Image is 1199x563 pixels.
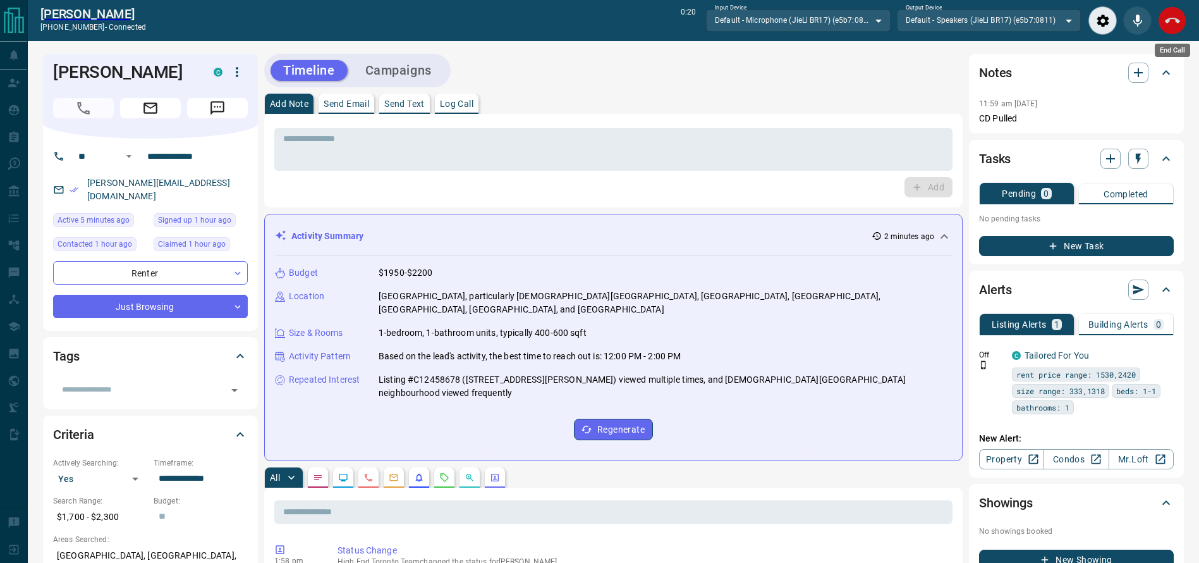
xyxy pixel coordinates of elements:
h2: Showings [979,493,1033,513]
svg: Lead Browsing Activity [338,473,348,483]
p: Pending [1002,189,1036,198]
div: Tasks [979,144,1174,174]
div: Notes [979,58,1174,88]
p: No showings booked [979,526,1174,537]
svg: Opportunities [465,473,475,483]
p: Off [979,349,1004,361]
p: Activity Pattern [289,350,351,363]
p: Send Email [324,99,369,108]
p: Activity Summary [291,230,363,243]
h2: Tasks [979,149,1011,169]
div: condos.ca [214,68,222,77]
p: Send Text [384,99,425,108]
div: Just Browsing [53,295,248,318]
h1: [PERSON_NAME] [53,62,195,82]
p: CD Pulled [979,112,1174,125]
p: $1,700 - $2,300 [53,507,147,528]
div: Yes [53,469,147,489]
p: [GEOGRAPHIC_DATA], particularly [DEMOGRAPHIC_DATA][GEOGRAPHIC_DATA], [GEOGRAPHIC_DATA], [GEOGRAPH... [379,290,952,316]
p: Listing Alerts [992,320,1047,329]
p: [PHONE_NUMBER] - [40,22,146,33]
button: Open [226,381,243,399]
div: Default - Microphone (JieLi BR17) (e5b7:0811) [706,9,890,31]
p: $1950-$2200 [379,266,432,280]
p: Actively Searching: [53,457,147,469]
a: Condos [1044,449,1109,469]
div: Mon Oct 13 2025 [154,237,248,255]
div: Criteria [53,419,248,450]
p: 1-bedroom, 1-bathroom units, typically 400-600 sqft [379,326,587,340]
svg: Notes [313,473,323,483]
button: Open [121,149,137,164]
p: Search Range: [53,495,147,507]
button: New Task [979,236,1174,256]
div: condos.ca [1012,351,1021,360]
a: Tailored For You [1025,350,1089,361]
div: Mon Oct 13 2025 [53,237,147,255]
div: Renter [53,261,248,285]
button: Regenerate [574,419,653,440]
p: Listing #C12458678 ([STREET_ADDRESS][PERSON_NAME]) viewed multiple times, and [DEMOGRAPHIC_DATA][... [379,373,952,400]
p: All [270,473,280,482]
svg: Push Notification Only [979,361,988,369]
button: Campaigns [353,60,444,81]
p: Add Note [270,99,308,108]
div: Mon Oct 13 2025 [53,213,147,231]
span: beds: 1-1 [1116,385,1156,397]
p: New Alert: [979,432,1174,445]
p: Timeframe: [154,457,248,469]
label: Input Device [715,4,747,12]
p: 0:20 [681,6,696,35]
p: Repeated Interest [289,373,360,387]
span: Call [53,98,114,118]
p: Completed [1104,190,1148,199]
p: Based on the lead's activity, the best time to reach out is: 12:00 PM - 2:00 PM [379,350,681,363]
svg: Agent Actions [490,473,500,483]
span: connected [109,23,146,32]
h2: Tags [53,346,79,366]
div: Tags [53,341,248,371]
p: Size & Rooms [289,326,343,340]
p: 11:59 am [DATE] [979,99,1037,108]
span: rent price range: 1530,2420 [1016,368,1136,381]
div: Mute [1123,6,1152,35]
span: bathrooms: 1 [1016,401,1069,414]
svg: Requests [439,473,449,483]
h2: Notes [979,63,1012,83]
div: Audio Settings [1088,6,1117,35]
span: Contacted 1 hour ago [58,238,132,251]
div: End Call [1155,44,1190,57]
p: 2 minutes ago [884,231,934,242]
a: [PERSON_NAME][EMAIL_ADDRESS][DOMAIN_NAME] [87,178,230,201]
p: Areas Searched: [53,534,248,545]
div: Activity Summary2 minutes ago [275,225,952,248]
span: Active 5 minutes ago [58,214,130,226]
p: Location [289,290,324,303]
h2: Criteria [53,424,94,445]
p: Budget: [154,495,248,507]
span: Email [120,98,181,118]
svg: Calls [363,473,374,483]
svg: Emails [389,473,399,483]
span: Claimed 1 hour ago [158,238,226,251]
p: Building Alerts [1088,320,1148,329]
p: 1 [1054,320,1059,329]
div: Alerts [979,275,1174,305]
span: Signed up 1 hour ago [158,214,231,226]
p: No pending tasks [979,209,1174,228]
div: Showings [979,488,1174,518]
h2: Alerts [979,280,1012,300]
label: Output Device [906,4,942,12]
p: 0 [1156,320,1161,329]
p: 0 [1044,189,1049,198]
p: Status Change [338,544,947,557]
a: Mr.Loft [1109,449,1174,469]
span: size range: 333,1318 [1016,385,1105,397]
p: Log Call [440,99,473,108]
a: [PERSON_NAME] [40,6,146,22]
div: Mon Oct 13 2025 [154,213,248,231]
div: Default - Speakers (JieLi BR17) (e5b7:0811) [897,9,1081,31]
a: Property [979,449,1044,469]
span: Message [187,98,248,118]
